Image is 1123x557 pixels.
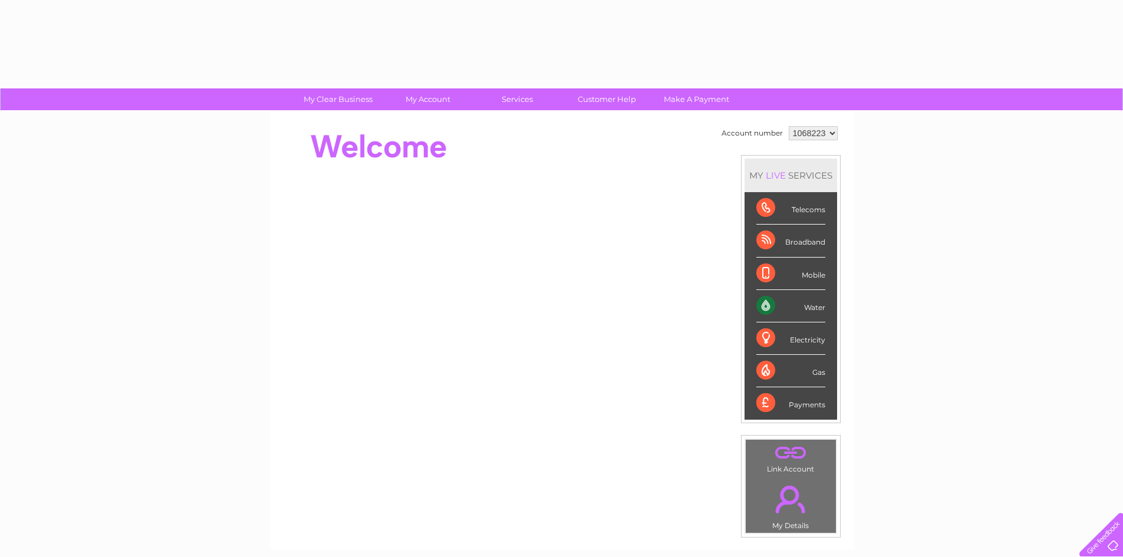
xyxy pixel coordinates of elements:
[719,123,786,143] td: Account number
[756,192,825,225] div: Telecoms
[756,290,825,322] div: Water
[756,258,825,290] div: Mobile
[756,225,825,257] div: Broadband
[289,88,387,110] a: My Clear Business
[763,170,788,181] div: LIVE
[558,88,656,110] a: Customer Help
[745,159,837,192] div: MY SERVICES
[756,322,825,355] div: Electricity
[756,355,825,387] div: Gas
[745,476,837,533] td: My Details
[469,88,566,110] a: Services
[756,387,825,419] div: Payments
[648,88,745,110] a: Make A Payment
[749,479,833,520] a: .
[749,443,833,463] a: .
[379,88,476,110] a: My Account
[745,439,837,476] td: Link Account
